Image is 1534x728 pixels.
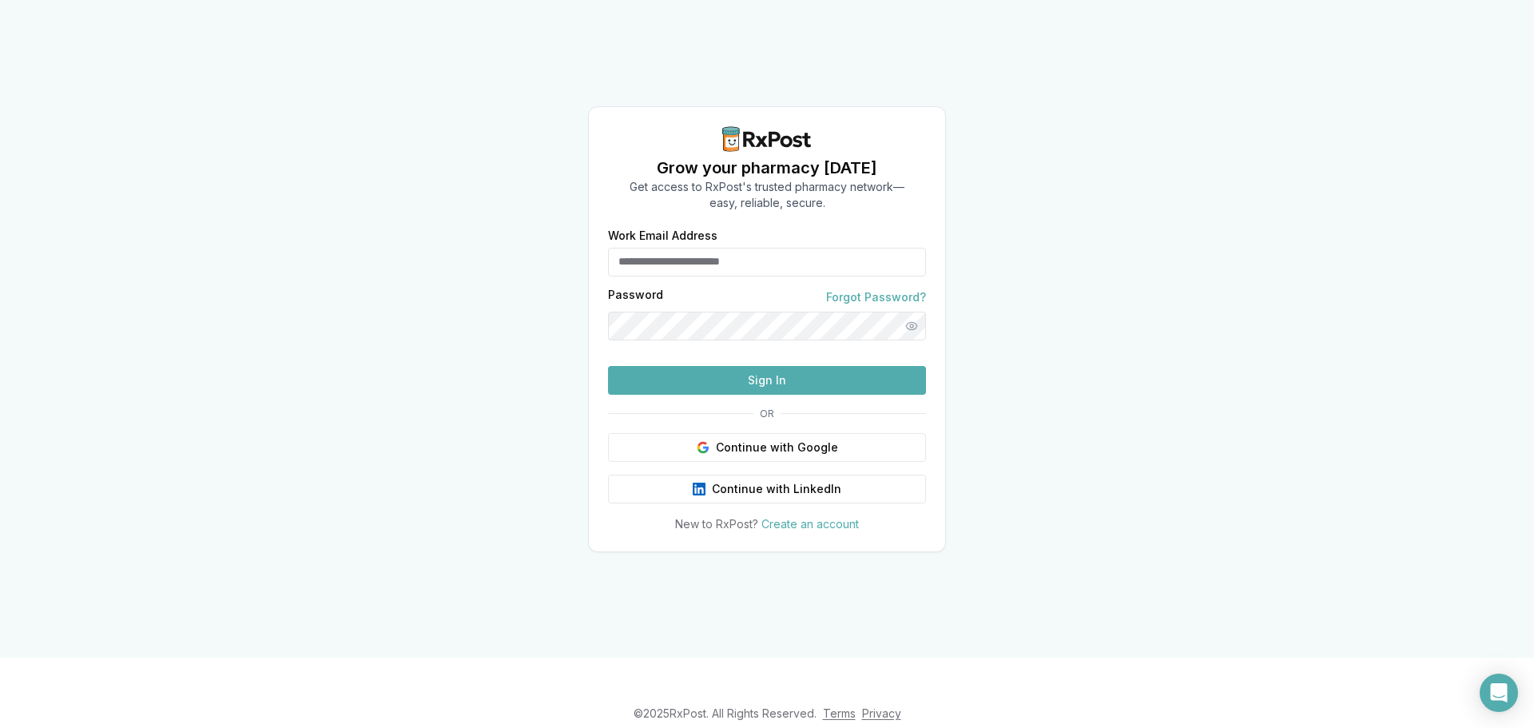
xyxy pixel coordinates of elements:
img: Google [697,441,709,454]
button: Continue with LinkedIn [608,475,926,503]
button: Show password [897,312,926,340]
button: Sign In [608,366,926,395]
a: Privacy [862,706,901,720]
p: Get access to RxPost's trusted pharmacy network— easy, reliable, secure. [630,179,904,211]
a: Terms [823,706,856,720]
span: New to RxPost? [675,517,758,531]
button: Continue with Google [608,433,926,462]
img: LinkedIn [693,483,705,495]
img: RxPost Logo [716,126,818,152]
h1: Grow your pharmacy [DATE] [630,157,904,179]
span: OR [753,408,781,420]
div: Open Intercom Messenger [1480,674,1518,712]
a: Create an account [761,517,859,531]
label: Work Email Address [608,230,926,241]
a: Forgot Password? [826,289,926,305]
label: Password [608,289,663,305]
